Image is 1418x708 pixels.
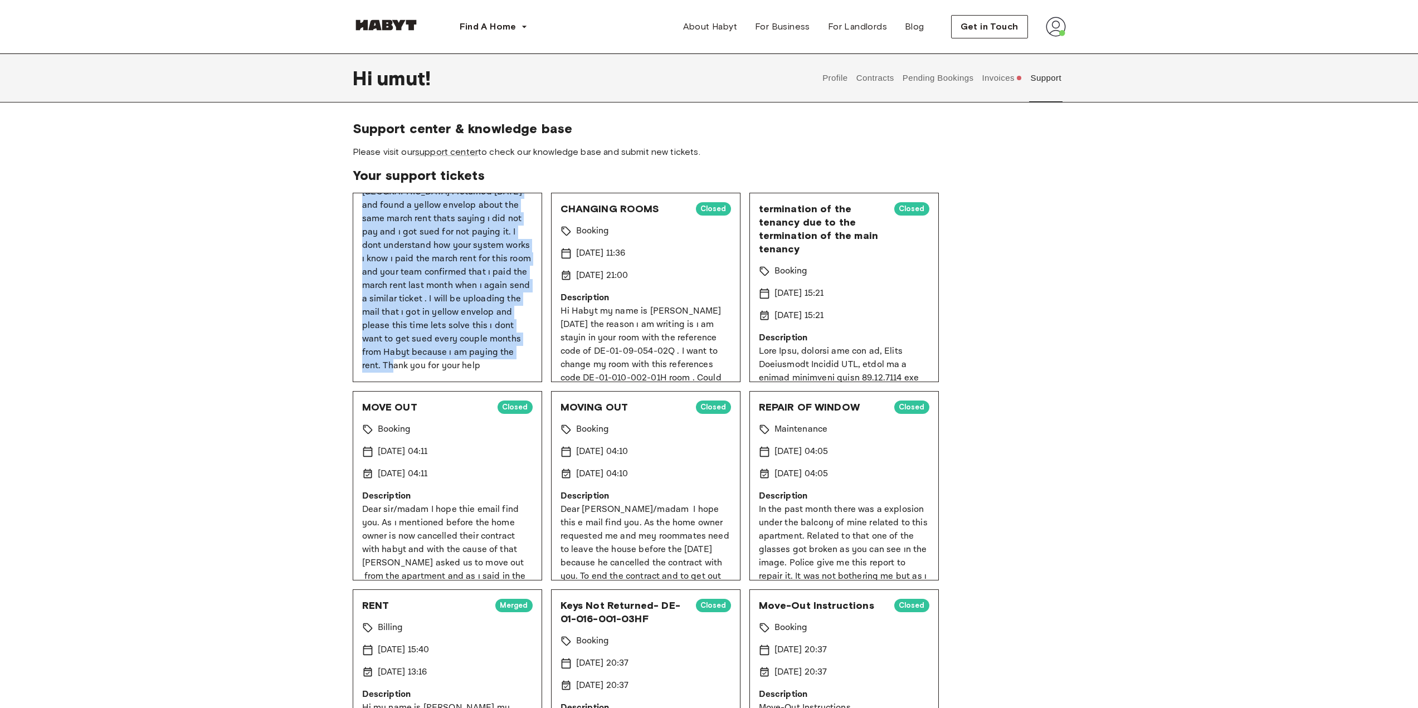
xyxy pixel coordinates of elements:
p: Hi Habyt my name is [PERSON_NAME] [DATE] the reason ı am writing is ı am stayin in your room with... [561,305,731,492]
p: Booking [576,634,610,648]
p: Billing [378,621,403,634]
img: Habyt [353,19,420,31]
span: Your support tickets [353,167,1066,184]
p: [DATE] 04:05 [774,467,829,481]
p: [DATE] 20:37 [774,666,827,679]
span: Blog [905,20,924,33]
span: Get in Touch [961,20,1019,33]
span: Support center & knowledge base [353,120,1066,137]
p: Booking [774,265,808,278]
p: [DATE] 21:00 [576,269,628,282]
p: Booking [774,621,808,634]
span: Keys Not Returned- DE-01-016-001-03HF [561,599,687,626]
span: MOVING OUT [561,401,687,414]
p: Booking [576,224,610,238]
span: Closed [894,203,929,214]
p: Description [362,688,533,701]
p: Description [561,490,731,503]
button: Support [1029,53,1063,102]
p: In the past month there was a explosion under the balcony of mine related to this apartment. Rela... [759,503,929,623]
p: Description [759,490,929,503]
p: [DATE] 04:11 [378,445,428,458]
span: Closed [696,402,731,413]
p: [DATE] 15:21 [774,287,824,300]
span: Closed [894,600,929,611]
span: About Habyt [683,20,737,33]
p: Description [362,490,533,503]
p: [DATE] 13:16 [378,666,427,679]
span: Closed [894,402,929,413]
span: CHANGING ROOMS [561,202,687,216]
span: For Business [755,20,810,33]
span: Find A Home [460,20,516,33]
span: MOVE OUT [362,401,489,414]
p: Description [759,688,929,701]
a: For Landlords [819,16,896,38]
p: [DATE] 04:10 [576,467,628,481]
span: Merged [495,600,533,611]
span: Please visit our to check our knowledge base and submit new tickets. [353,146,1066,158]
img: avatar [1046,17,1066,37]
a: For Business [746,16,819,38]
div: user profile tabs [818,53,1066,102]
p: [DATE] 20:37 [576,657,629,670]
p: Description [759,331,929,345]
p: Dear [PERSON_NAME]/madam I hope this e mail find you. As the home owner requested me and mey room... [561,503,731,704]
p: Maintenance [774,423,828,436]
span: termination of the tenancy due to the termination of the main tenancy [759,202,885,256]
button: Get in Touch [951,15,1028,38]
p: [DATE] 20:37 [576,679,629,692]
p: [DATE] 11:36 [576,247,626,260]
p: Booking [378,423,411,436]
span: REPAIR OF WINDOW [759,401,885,414]
span: RENT [362,599,486,612]
a: About Habyt [674,16,746,38]
button: Find A Home [451,16,537,38]
a: Blog [896,16,933,38]
span: Closed [498,402,533,413]
button: Pending Bookings [901,53,975,102]
a: support center [415,147,478,157]
p: [DATE] 04:11 [378,467,428,481]
p: [DATE] 15:40 [378,643,430,657]
span: umut ! [377,66,431,90]
span: Closed [696,600,731,611]
p: [DATE] 20:37 [774,643,827,657]
span: For Landlords [828,20,887,33]
span: Closed [696,203,731,214]
p: Description [561,291,731,305]
p: [DATE] 15:21 [774,309,824,323]
p: Booking [576,423,610,436]
p: [DATE] 04:05 [774,445,829,458]
button: Profile [821,53,850,102]
span: Hi [353,66,377,90]
p: [DATE] 04:10 [576,445,628,458]
p: Hi my name is [PERSON_NAME] my reference number for the room is DE-01-09-054-02Q . I sent a ticke... [362,25,533,373]
span: Move-Out Instructions [759,599,885,612]
button: Contracts [855,53,895,102]
button: Invoices [981,53,1024,102]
